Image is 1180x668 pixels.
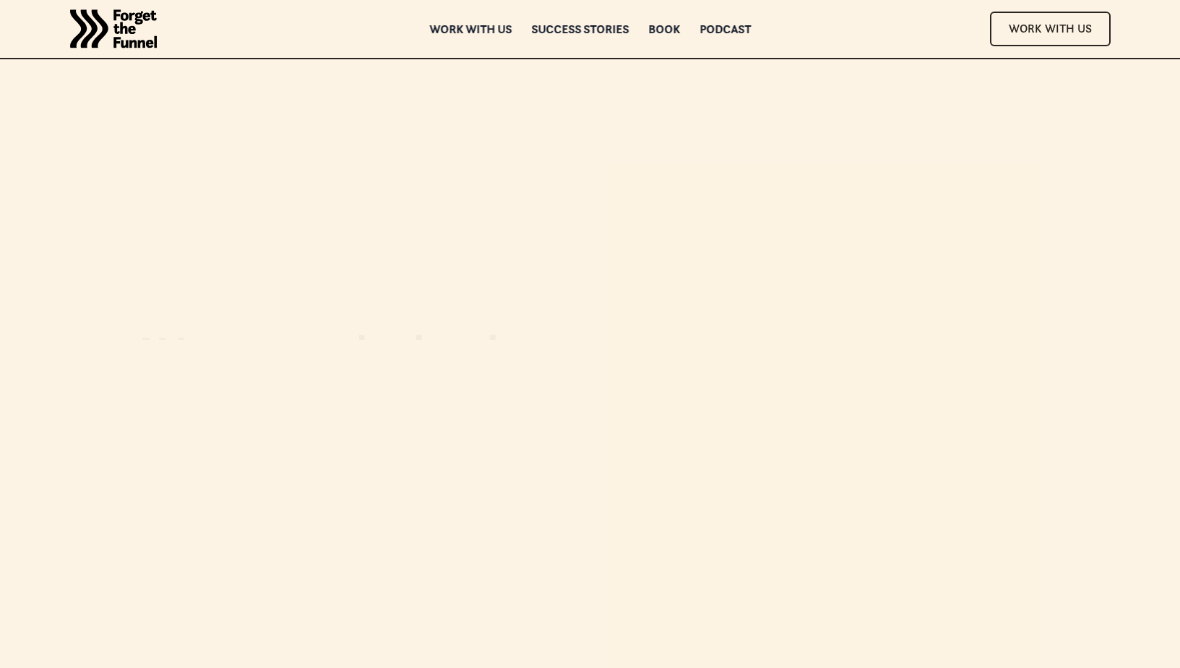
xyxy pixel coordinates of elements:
h1: We wrote the book on Customer-Led Growth™ [142,329,573,464]
a: Work With Us [990,12,1111,46]
a: Podcast [699,24,751,34]
a: Success Stories [531,24,629,34]
a: Work with us [429,24,512,34]
a: Book [648,24,680,34]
